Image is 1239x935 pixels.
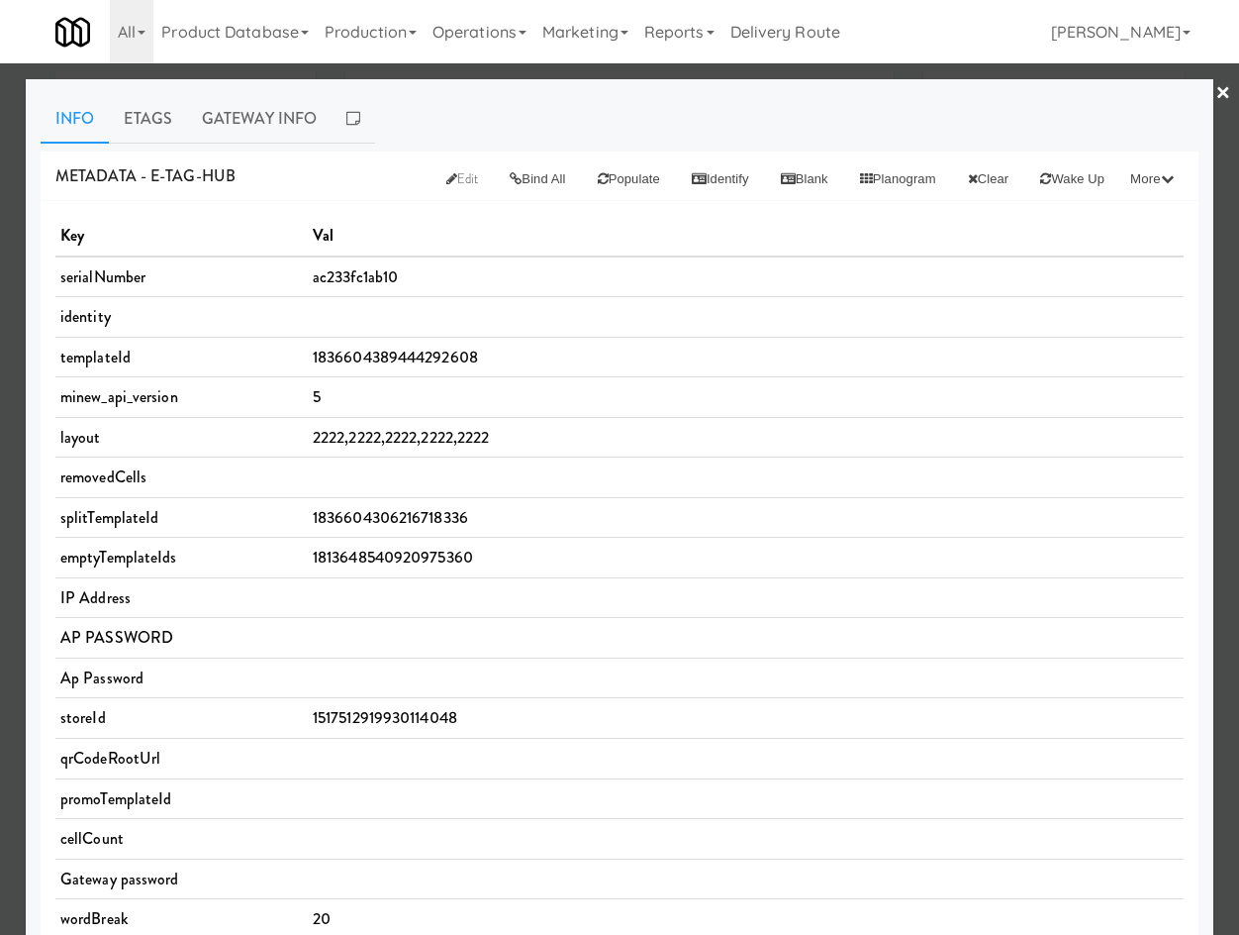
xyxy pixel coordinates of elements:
button: Planogram [844,161,952,197]
td: qrCodeRootUrl [55,738,308,779]
td: removedCells [55,458,308,498]
td: storeId [55,698,308,739]
td: identity [55,297,308,338]
th: Key [55,216,308,257]
td: AP PASSWORD [55,618,308,659]
td: serialNumber [55,257,308,297]
td: templateId [55,337,308,377]
th: Val [308,216,1184,257]
td: Ap Password [55,658,308,698]
span: 1836604389444292608 [313,346,478,368]
button: More [1120,164,1184,194]
button: Blank [765,161,844,197]
td: IP Address [55,577,308,618]
span: 1517512919930114048 [313,706,457,729]
td: layout [55,417,308,458]
span: 1836604306216718336 [313,506,468,529]
td: minew_api_version [55,377,308,418]
td: promoTemplateId [55,779,308,819]
button: Clear [952,161,1025,197]
span: 20 [313,907,331,930]
td: cellCount [55,819,308,860]
button: Identify [676,161,765,197]
a: Etags [109,94,187,144]
button: Wake up [1024,161,1120,197]
span: Edit [446,169,479,188]
img: Micromart [55,15,90,50]
td: Gateway password [55,859,308,899]
span: 2222,2222,2222,2222,2222 [313,426,489,449]
span: 5 [313,385,321,408]
a: × [1215,63,1231,125]
a: Gateway Info [187,94,332,144]
a: Info [41,94,109,144]
span: METADATA - e-tag-hub [55,164,236,187]
button: Populate [582,161,676,197]
span: 1813648540920975360 [313,546,473,569]
td: splitTemplateId [55,497,308,538]
span: ac233fc1ab10 [313,265,398,288]
button: Bind All [494,161,581,197]
td: emptyTemplateIds [55,538,308,578]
